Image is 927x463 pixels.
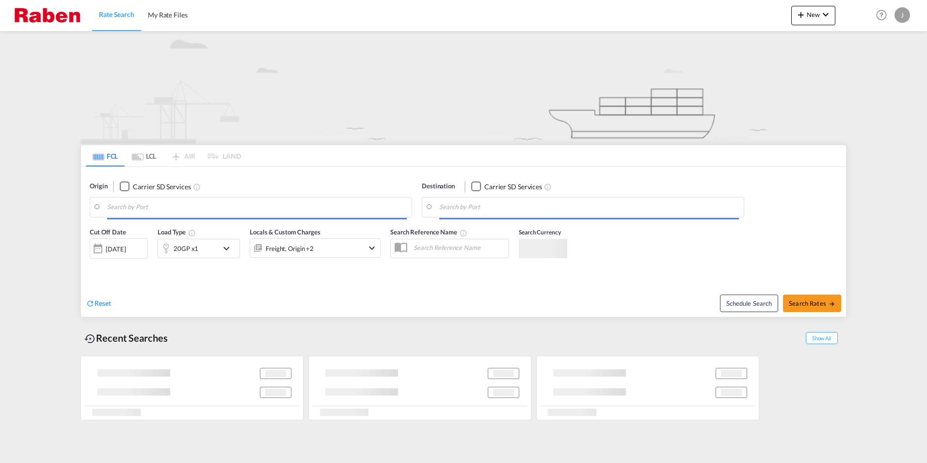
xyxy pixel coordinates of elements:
md-icon: icon-chevron-down [820,9,831,20]
md-tab-item: FCL [86,145,125,166]
div: J [895,7,910,23]
span: Search Reference Name [390,228,467,236]
md-icon: Select multiple loads to view rates [188,229,196,237]
md-icon: Unchecked: Search for CY (Container Yard) services for all selected carriers.Checked : Search for... [193,183,201,191]
input: Search by Port [439,200,739,215]
div: Recent Searches [80,327,172,349]
div: Origin Checkbox No InkUnchecked: Search for CY (Container Yard) services for all selected carrier... [81,167,846,317]
md-icon: icon-chevron-down [221,243,237,254]
div: Carrier SD Services [484,182,542,192]
span: Cut Off Date [90,228,126,236]
span: New [795,11,831,18]
md-icon: icon-chevron-down [366,242,378,254]
md-icon: icon-refresh [86,299,95,308]
span: My Rate Files [148,11,188,19]
img: 56a1822070ee11ef8af4bf29ef0a0da2.png [15,4,80,26]
md-pagination-wrapper: Use the left and right arrow keys to navigate between tabs [86,145,241,166]
md-tab-item: LCL [125,145,163,166]
span: Reset [95,299,111,307]
md-icon: icon-backup-restore [84,333,96,345]
md-icon: icon-plus 400-fg [795,9,807,20]
img: new-FCL.png [80,31,847,144]
div: Freight Origin Destination Dock Stuffingicon-chevron-down [250,238,381,258]
span: Search Rates [789,299,835,307]
div: icon-refreshReset [86,298,111,309]
div: Help [873,7,895,24]
span: Load Type [158,228,196,236]
input: Search Reference Name [409,240,509,255]
md-icon: icon-arrow-right [829,300,835,307]
md-checkbox: Checkbox No Ink [120,182,191,192]
div: [DATE] [106,245,126,253]
md-checkbox: Checkbox No Ink [471,182,542,192]
span: Rate Search [99,10,134,18]
div: Freight Origin Destination Dock Stuffing [266,242,314,255]
div: 20GP x1icon-chevron-down [158,239,240,258]
div: 20GP x1 [174,242,198,255]
div: [DATE] [90,238,148,259]
input: Search by Port [107,200,407,215]
div: Carrier SD Services [133,182,191,192]
span: Locals & Custom Charges [250,228,320,236]
button: icon-plus 400-fgNewicon-chevron-down [791,6,835,25]
span: Origin [90,182,107,191]
md-datepicker: Select [90,258,97,271]
span: Show All [806,332,838,344]
button: Note: By default Schedule search will only considerorigin ports, destination ports and cut off da... [720,295,778,312]
span: Search Currency [519,229,561,236]
span: Destination [422,182,455,191]
button: Search Ratesicon-arrow-right [783,295,841,312]
md-icon: Unchecked: Search for CY (Container Yard) services for all selected carriers.Checked : Search for... [544,183,552,191]
md-icon: Your search will be saved by the below given name [460,229,467,237]
span: Help [873,7,890,23]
